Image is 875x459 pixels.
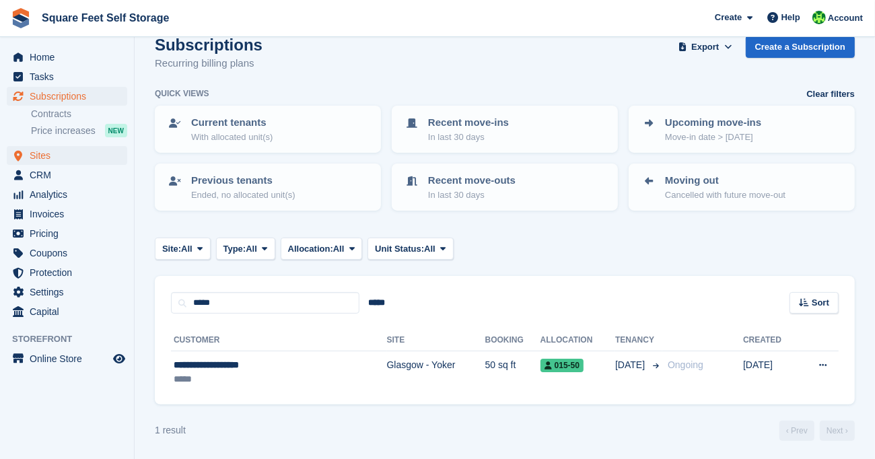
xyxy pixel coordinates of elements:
[665,131,761,144] p: Move-in date > [DATE]
[111,351,127,367] a: Preview store
[7,302,127,321] a: menu
[393,165,617,209] a: Recent move-outs In last 30 days
[485,351,540,394] td: 50 sq ft
[665,188,785,202] p: Cancelled with future move-out
[30,67,110,86] span: Tasks
[216,238,275,260] button: Type: All
[191,131,273,144] p: With allocated unit(s)
[7,349,127,368] a: menu
[7,283,127,302] a: menu
[191,188,295,202] p: Ended, no allocated unit(s)
[746,36,855,58] a: Create a Subscription
[30,205,110,223] span: Invoices
[7,166,127,184] a: menu
[393,107,617,151] a: Recent move-ins In last 30 days
[428,188,516,202] p: In last 30 days
[485,330,540,351] th: Booking
[288,242,333,256] span: Allocation:
[387,330,485,351] th: Site
[777,421,858,441] nav: Page
[665,115,761,131] p: Upcoming move-ins
[668,359,703,370] span: Ongoing
[781,11,800,24] span: Help
[30,224,110,243] span: Pricing
[375,242,424,256] span: Unit Status:
[715,11,742,24] span: Create
[812,11,826,24] img: Lorraine Cassidy
[30,263,110,282] span: Protection
[30,349,110,368] span: Online Store
[30,283,110,302] span: Settings
[615,358,647,372] span: [DATE]
[155,56,262,71] p: Recurring billing plans
[387,351,485,394] td: Glasgow - Yoker
[155,423,186,437] div: 1 result
[191,115,273,131] p: Current tenants
[630,107,853,151] a: Upcoming move-ins Move-in date > [DATE]
[7,244,127,262] a: menu
[7,224,127,243] a: menu
[30,244,110,262] span: Coupons
[105,124,127,137] div: NEW
[779,421,814,441] a: Previous
[428,173,516,188] p: Recent move-outs
[691,40,719,54] span: Export
[7,146,127,165] a: menu
[31,108,127,120] a: Contracts
[540,330,615,351] th: Allocation
[155,87,209,100] h6: Quick views
[155,238,211,260] button: Site: All
[11,8,31,28] img: stora-icon-8386f47178a22dfd0bd8f6a31ec36ba5ce8667c1dd55bd0f319d3a0aa187defe.svg
[223,242,246,256] span: Type:
[31,125,96,137] span: Price increases
[665,173,785,188] p: Moving out
[30,166,110,184] span: CRM
[31,123,127,138] a: Price increases NEW
[155,36,262,54] h1: Subscriptions
[30,185,110,204] span: Analytics
[30,146,110,165] span: Sites
[615,330,662,351] th: Tenancy
[30,302,110,321] span: Capital
[7,87,127,106] a: menu
[806,87,855,101] a: Clear filters
[812,296,829,310] span: Sort
[676,36,735,58] button: Export
[12,332,134,346] span: Storefront
[7,67,127,86] a: menu
[30,87,110,106] span: Subscriptions
[171,330,387,351] th: Customer
[820,421,855,441] a: Next
[246,242,257,256] span: All
[36,7,174,29] a: Square Feet Self Storage
[156,107,380,151] a: Current tenants With allocated unit(s)
[162,242,181,256] span: Site:
[191,173,295,188] p: Previous tenants
[281,238,363,260] button: Allocation: All
[367,238,453,260] button: Unit Status: All
[7,185,127,204] a: menu
[828,11,863,25] span: Account
[333,242,345,256] span: All
[30,48,110,67] span: Home
[428,115,509,131] p: Recent move-ins
[630,165,853,209] a: Moving out Cancelled with future move-out
[540,359,584,372] span: 015-50
[7,48,127,67] a: menu
[7,263,127,282] a: menu
[156,165,380,209] a: Previous tenants Ended, no allocated unit(s)
[7,205,127,223] a: menu
[743,330,798,351] th: Created
[181,242,193,256] span: All
[428,131,509,144] p: In last 30 days
[424,242,435,256] span: All
[743,351,798,394] td: [DATE]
